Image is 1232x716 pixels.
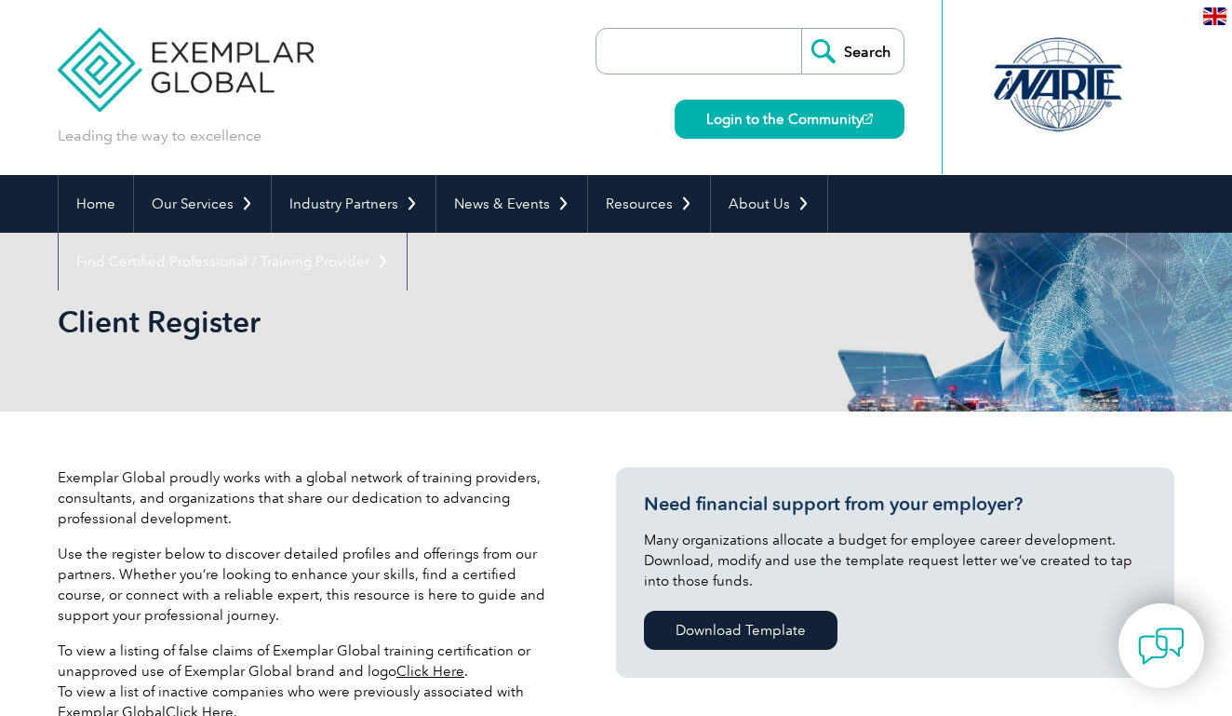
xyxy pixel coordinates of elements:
[58,544,560,626] p: Use the register below to discover detailed profiles and offerings from our partners. Whether you...
[272,175,435,233] a: Industry Partners
[58,307,839,337] h2: Client Register
[644,493,1146,516] h3: Need financial support from your employer?
[675,100,904,139] a: Login to the Community
[58,467,560,529] p: Exemplar Global proudly works with a global network of training providers, consultants, and organ...
[711,175,827,233] a: About Us
[801,29,904,74] input: Search
[1203,7,1226,25] img: en
[396,663,464,680] a: Click Here
[644,530,1146,591] p: Many organizations allocate a budget for employee career development. Download, modify and use th...
[59,233,407,290] a: Find Certified Professional / Training Provider
[58,126,261,146] p: Leading the way to excellence
[588,175,710,233] a: Resources
[59,175,133,233] a: Home
[1138,623,1185,669] img: contact-chat.png
[644,611,837,650] a: Download Template
[436,175,587,233] a: News & Events
[863,114,873,124] img: open_square.png
[134,175,271,233] a: Our Services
